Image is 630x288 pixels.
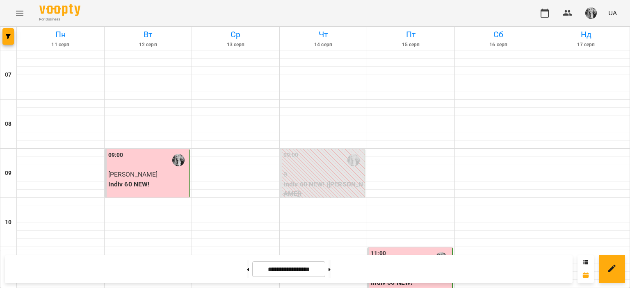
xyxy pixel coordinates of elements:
h6: 17 серп [543,41,628,49]
button: Menu [10,3,30,23]
img: 94de07a0caca3551cd353b8c252e3044.jpg [585,7,597,19]
h6: 12 серп [106,41,191,49]
label: 09:00 [108,151,123,160]
p: 0 [283,170,363,179]
h6: 16 серп [456,41,541,49]
h6: 09 [5,169,11,178]
img: Гавришова Катерина [172,154,185,166]
button: UA [605,5,620,20]
h6: 07 [5,70,11,79]
span: UA [608,9,617,17]
h6: Сб [456,28,541,41]
p: Indiv 60 NEW! ([PERSON_NAME]) [283,179,363,199]
p: Indiv 60 NEW! [108,179,188,189]
img: Voopty Logo [39,4,80,16]
h6: Пн [18,28,103,41]
h6: 08 [5,120,11,129]
h6: Вт [106,28,191,41]
label: 11:00 [371,249,386,258]
h6: 13 серп [193,41,278,49]
h6: Чт [281,28,366,41]
label: 09:00 [283,151,299,160]
h6: Пт [368,28,453,41]
h6: 11 серп [18,41,103,49]
span: For Business [39,17,80,22]
span: [PERSON_NAME] [108,170,158,178]
h6: Ср [193,28,278,41]
h6: 15 серп [368,41,453,49]
h6: 14 серп [281,41,366,49]
img: Гавришова Катерина [347,154,360,166]
h6: 10 [5,218,11,227]
h6: Нд [543,28,628,41]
